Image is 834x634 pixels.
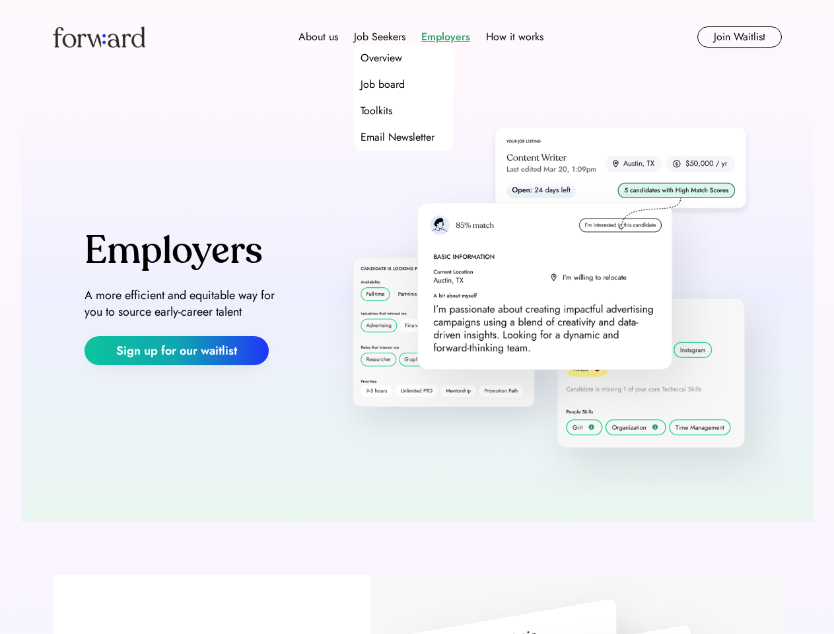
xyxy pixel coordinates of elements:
[361,129,434,145] div: Email Newsletter
[486,29,543,45] div: How it works
[697,26,782,48] button: Join Waitlist
[53,26,145,48] img: Forward logo
[317,100,782,495] img: employers-hero-image.png
[354,29,405,45] div: Job Seekers
[85,336,269,365] button: Sign up for our waitlist
[361,50,402,66] div: Overview
[361,103,392,119] div: Toolkits
[421,29,470,45] div: Employers
[85,287,285,320] div: A more efficient and equitable way for you to source early-career talent
[298,29,338,45] div: About us
[361,77,405,92] div: Job board
[85,230,263,271] div: Employers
